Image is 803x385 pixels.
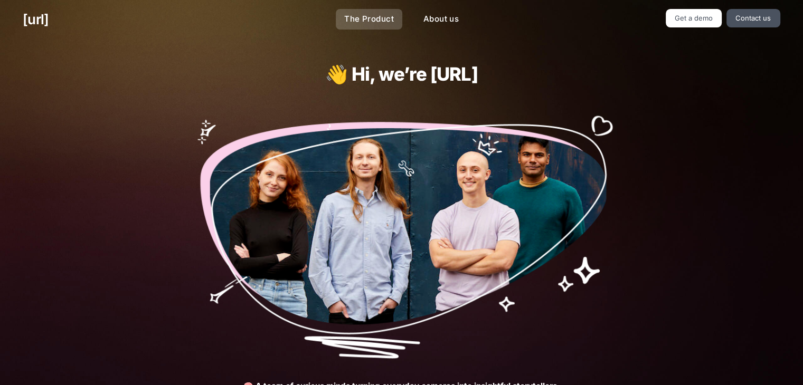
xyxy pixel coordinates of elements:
[415,9,467,30] a: About us
[726,9,780,27] a: Contact us
[336,9,402,30] a: The Product
[666,9,722,27] a: Get a demo
[229,64,574,84] h1: 👋 Hi, we’re [URL]
[23,9,49,30] a: [URL]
